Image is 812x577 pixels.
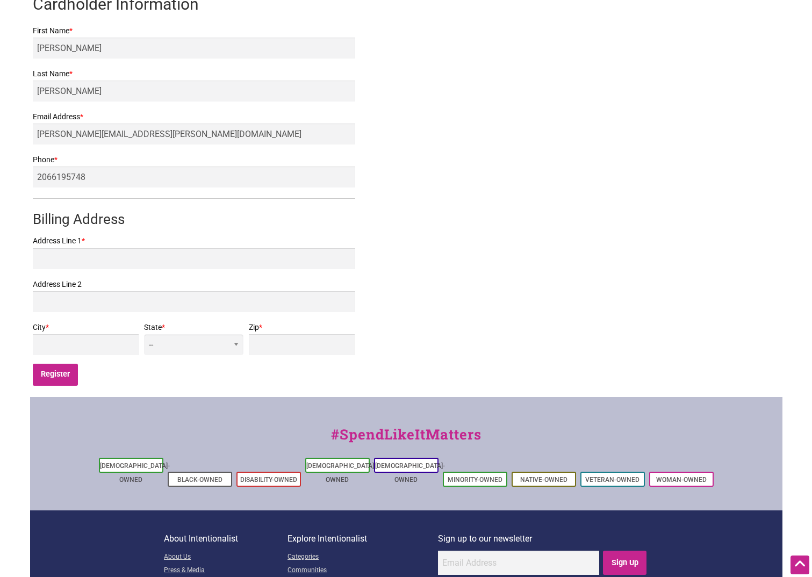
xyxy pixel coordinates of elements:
p: Sign up to our newsletter [438,532,648,546]
label: First Name [33,24,355,38]
a: Woman-Owned [656,476,707,484]
a: [DEMOGRAPHIC_DATA]-Owned [306,462,376,484]
a: Disability-Owned [240,476,297,484]
label: Address Line 2 [33,278,355,291]
label: Zip [249,321,355,334]
div: #SpendLikeItMatters [30,424,782,456]
a: [DEMOGRAPHIC_DATA]-Owned [375,462,445,484]
input: Register [33,364,78,386]
a: Native-Owned [520,476,567,484]
label: Email Address [33,110,355,124]
p: Explore Intentionalist [288,532,438,546]
label: Phone [33,153,355,167]
p: About Intentionalist [164,532,288,546]
label: City [33,321,139,334]
input: Email Address [438,551,599,575]
label: State [144,321,243,334]
a: [DEMOGRAPHIC_DATA]-Owned [100,462,170,484]
a: Black-Owned [177,476,222,484]
a: Veteran-Owned [585,476,639,484]
label: Last Name [33,67,355,81]
input: Sign Up [603,551,646,575]
div: Scroll Back to Top [791,556,809,574]
a: About Us [164,551,288,564]
h3: Billing Address [33,210,355,229]
label: Address Line 1 [33,234,355,248]
a: Categories [288,551,438,564]
a: Minority-Owned [448,476,502,484]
